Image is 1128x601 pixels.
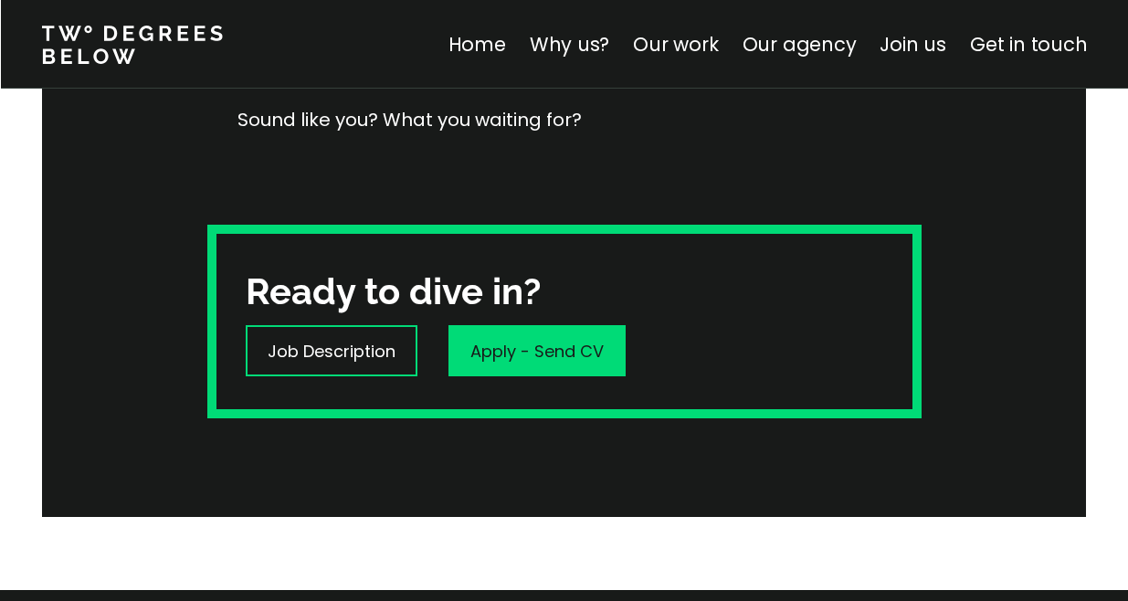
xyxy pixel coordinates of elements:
[448,325,626,376] a: Apply - Send CV
[470,339,604,364] p: Apply - Send CV
[742,31,856,58] a: Our agency
[880,31,946,58] a: Join us
[268,339,395,364] p: Job Description
[633,31,718,58] a: Our work
[246,325,417,376] a: Job Description
[970,31,1087,58] a: Get in touch
[448,31,505,58] a: Home
[246,267,541,316] h3: Ready to dive in?
[529,31,609,58] a: Why us?
[237,106,891,133] p: Sound like you? What you waiting for?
